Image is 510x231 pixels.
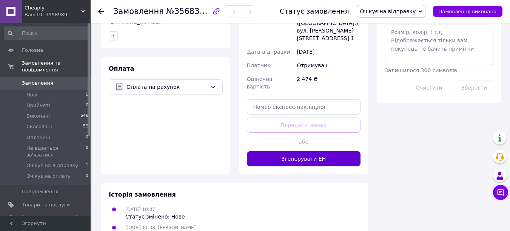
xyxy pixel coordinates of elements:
input: Пошук [4,26,89,40]
input: Номер експрес-накладної [247,99,361,115]
span: Очікує на відправку [360,8,416,14]
span: або [298,138,309,146]
span: Оплачені [26,134,50,141]
button: Згенерувати ЕН [247,151,361,166]
button: Чат з покупцем [493,185,508,200]
div: Повернутися назад [98,8,104,15]
div: Ваш ID: 3998989 [25,11,91,18]
span: [DEMOGRAPHIC_DATA] [22,214,78,221]
div: Отримувач [295,59,362,72]
span: Повідомлення [22,188,59,195]
span: [DATE] 10:37 [125,207,155,212]
span: Історія замовлення [109,191,176,198]
span: Платник [247,62,271,68]
div: Статус змінено: Нове [125,213,185,220]
span: Дата відправки [247,49,290,55]
span: Скасовані [26,123,52,130]
span: 649 [80,113,88,119]
span: Головна [22,47,43,54]
span: Оплата [109,65,134,72]
span: 59 [83,123,88,130]
span: Виконані [26,113,50,119]
span: 0 [86,173,88,180]
div: 2 474 ₴ [295,72,362,93]
span: Очікує на відправку [26,162,78,169]
span: Товари та послуги [22,202,70,208]
span: 0 [86,145,88,158]
span: Замовлення виконано [439,9,496,14]
span: №356834676 [166,6,220,16]
span: Прийняті [26,102,50,109]
span: Нові [26,91,37,98]
span: 0 [86,91,88,98]
span: Очікує на оплату [26,173,71,180]
span: Замовлення [113,7,164,16]
span: Не вдається зв'язатися [26,145,86,158]
span: Оплата на рахунок [126,83,207,91]
span: Оціночна вартість [247,76,273,90]
div: м. [GEOGRAPHIC_DATA] ([GEOGRAPHIC_DATA].), вул. [PERSON_NAME][STREET_ADDRESS] 1 [295,9,362,45]
span: Cheaply [25,5,81,11]
button: Замовлення виконано [433,6,502,17]
span: Замовлення [22,80,53,87]
span: 1 [86,162,88,169]
span: Залишилося 300 символів [385,67,457,73]
div: [DATE] [295,45,362,59]
span: 0 [86,102,88,109]
div: Статус замовлення [280,8,349,15]
span: 0 [86,134,88,141]
span: Замовлення та повідомлення [22,60,91,73]
span: [DATE] 11:38, [PERSON_NAME] [125,225,196,230]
